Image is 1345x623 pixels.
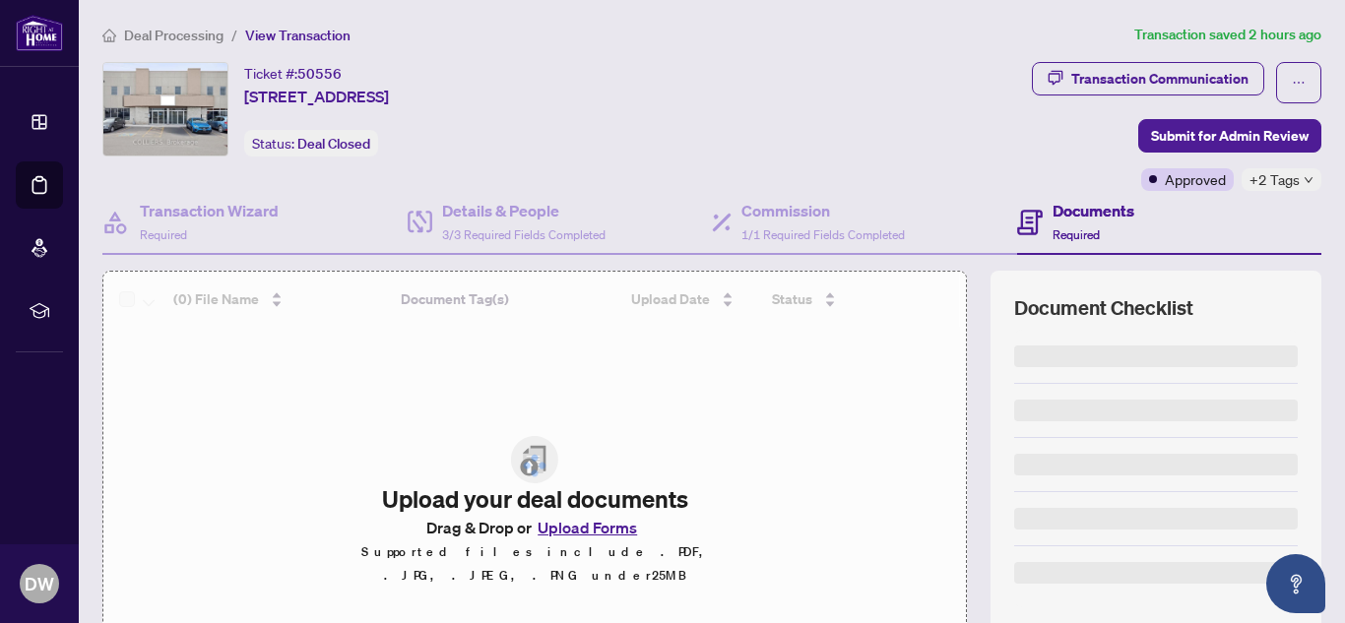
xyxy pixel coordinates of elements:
[103,63,227,156] img: IMG-N12174200_1.jpg
[1014,294,1193,322] span: Document Checklist
[741,199,905,222] h4: Commission
[297,135,370,153] span: Deal Closed
[244,62,342,85] div: Ticket #:
[1266,554,1325,613] button: Open asap
[1071,63,1249,94] div: Transaction Communication
[1292,76,1306,90] span: ellipsis
[16,15,63,51] img: logo
[741,227,905,242] span: 1/1 Required Fields Completed
[231,24,237,46] li: /
[1053,199,1134,222] h4: Documents
[245,27,351,44] span: View Transaction
[124,27,224,44] span: Deal Processing
[1032,62,1264,95] button: Transaction Communication
[442,227,606,242] span: 3/3 Required Fields Completed
[25,570,54,597] span: DW
[140,199,279,222] h4: Transaction Wizard
[140,227,187,242] span: Required
[1304,175,1313,185] span: down
[1053,227,1100,242] span: Required
[1249,168,1300,191] span: +2 Tags
[244,85,389,108] span: [STREET_ADDRESS]
[102,29,116,42] span: home
[244,130,378,156] div: Status:
[1138,119,1321,153] button: Submit for Admin Review
[1134,24,1321,46] article: Transaction saved 2 hours ago
[1165,168,1226,190] span: Approved
[442,199,606,222] h4: Details & People
[297,65,342,83] span: 50556
[1151,120,1309,152] span: Submit for Admin Review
